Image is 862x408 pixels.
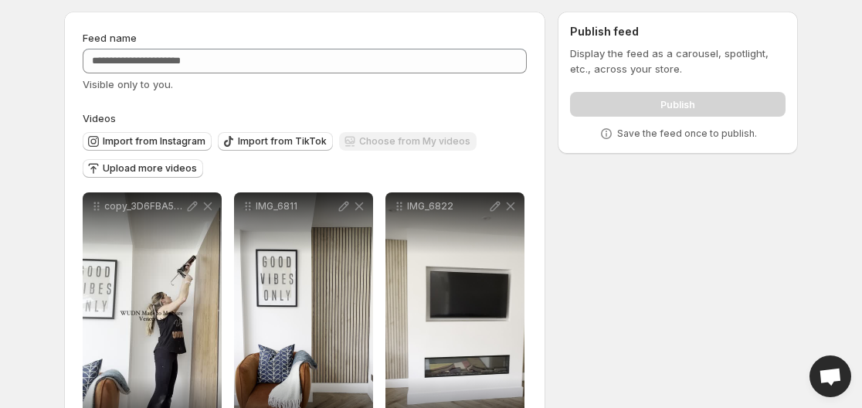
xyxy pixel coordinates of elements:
div: Open chat [809,355,851,397]
p: Display the feed as a carousel, spotlight, etc., across your store. [570,46,786,76]
span: Visible only to you. [83,78,173,90]
span: Feed name [83,32,137,44]
button: Import from TikTok [218,132,333,151]
h2: Publish feed [570,24,786,39]
span: Import from TikTok [238,135,327,148]
button: Import from Instagram [83,132,212,151]
p: copy_3D6FBA58-5404-489E-A3FE-6FE7A50A08EA [104,200,185,212]
p: Save the feed once to publish. [617,127,757,140]
button: Upload more videos [83,159,203,178]
p: IMG_6822 [407,200,487,212]
span: Videos [83,112,116,124]
p: IMG_6811 [256,200,336,212]
span: Upload more videos [103,162,197,175]
span: Import from Instagram [103,135,205,148]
